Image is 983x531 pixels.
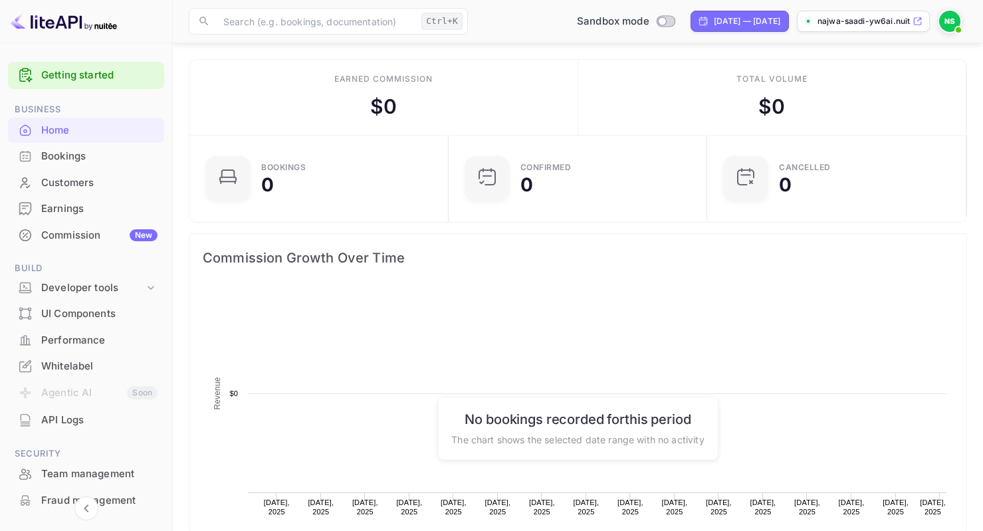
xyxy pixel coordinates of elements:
[213,377,222,409] text: Revenue
[8,407,164,433] div: API Logs
[8,461,164,486] a: Team management
[334,73,433,85] div: Earned commission
[215,8,416,35] input: Search (e.g. bookings, documentation)
[8,170,164,196] div: Customers
[758,92,785,122] div: $ 0
[577,14,649,29] span: Sandbox mode
[8,261,164,276] span: Build
[883,498,909,516] text: [DATE], 2025
[520,163,572,171] div: Confirmed
[41,201,158,217] div: Earnings
[920,498,946,516] text: [DATE], 2025
[750,498,776,516] text: [DATE], 2025
[130,229,158,241] div: New
[8,354,164,378] a: Whitelabel
[8,223,164,247] a: CommissionNew
[520,175,533,194] div: 0
[203,247,953,268] span: Commission Growth Over Time
[41,123,158,138] div: Home
[41,413,158,428] div: API Logs
[779,163,831,171] div: CANCELLED
[8,301,164,326] a: UI Components
[779,175,792,194] div: 0
[41,175,158,191] div: Customers
[617,498,643,516] text: [DATE], 2025
[8,118,164,144] div: Home
[736,73,808,85] div: Total volume
[8,223,164,249] div: CommissionNew
[8,170,164,195] a: Customers
[8,328,164,352] a: Performance
[41,359,158,374] div: Whitelabel
[839,498,865,516] text: [DATE], 2025
[485,498,510,516] text: [DATE], 2025
[8,196,164,222] div: Earnings
[261,175,274,194] div: 0
[8,62,164,89] div: Getting started
[529,498,555,516] text: [DATE], 2025
[451,411,704,427] h6: No bookings recorded for this period
[8,461,164,487] div: Team management
[8,447,164,461] span: Security
[794,498,820,516] text: [DATE], 2025
[572,14,680,29] div: Switch to Production mode
[818,15,910,27] p: najwa-saadi-yw6ai.nuit...
[41,306,158,322] div: UI Components
[8,488,164,514] div: Fraud management
[8,144,164,168] a: Bookings
[8,488,164,512] a: Fraud management
[11,11,117,32] img: LiteAPI logo
[706,498,732,516] text: [DATE], 2025
[308,498,334,516] text: [DATE], 2025
[229,389,238,397] text: $0
[714,15,780,27] div: [DATE] — [DATE]
[370,92,397,122] div: $ 0
[8,354,164,379] div: Whitelabel
[41,333,158,348] div: Performance
[264,498,290,516] text: [DATE], 2025
[74,496,98,520] button: Collapse navigation
[8,301,164,327] div: UI Components
[939,11,960,32] img: NAJWA SAADI
[41,493,158,508] div: Fraud management
[8,144,164,169] div: Bookings
[421,13,463,30] div: Ctrl+K
[352,498,378,516] text: [DATE], 2025
[41,149,158,164] div: Bookings
[451,432,704,446] p: The chart shows the selected date range with no activity
[41,280,144,296] div: Developer tools
[8,102,164,117] span: Business
[8,407,164,432] a: API Logs
[8,196,164,221] a: Earnings
[441,498,467,516] text: [DATE], 2025
[396,498,422,516] text: [DATE], 2025
[41,228,158,243] div: Commission
[573,498,599,516] text: [DATE], 2025
[41,467,158,482] div: Team management
[261,163,306,171] div: Bookings
[41,68,158,83] a: Getting started
[8,328,164,354] div: Performance
[8,118,164,142] a: Home
[662,498,688,516] text: [DATE], 2025
[8,276,164,300] div: Developer tools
